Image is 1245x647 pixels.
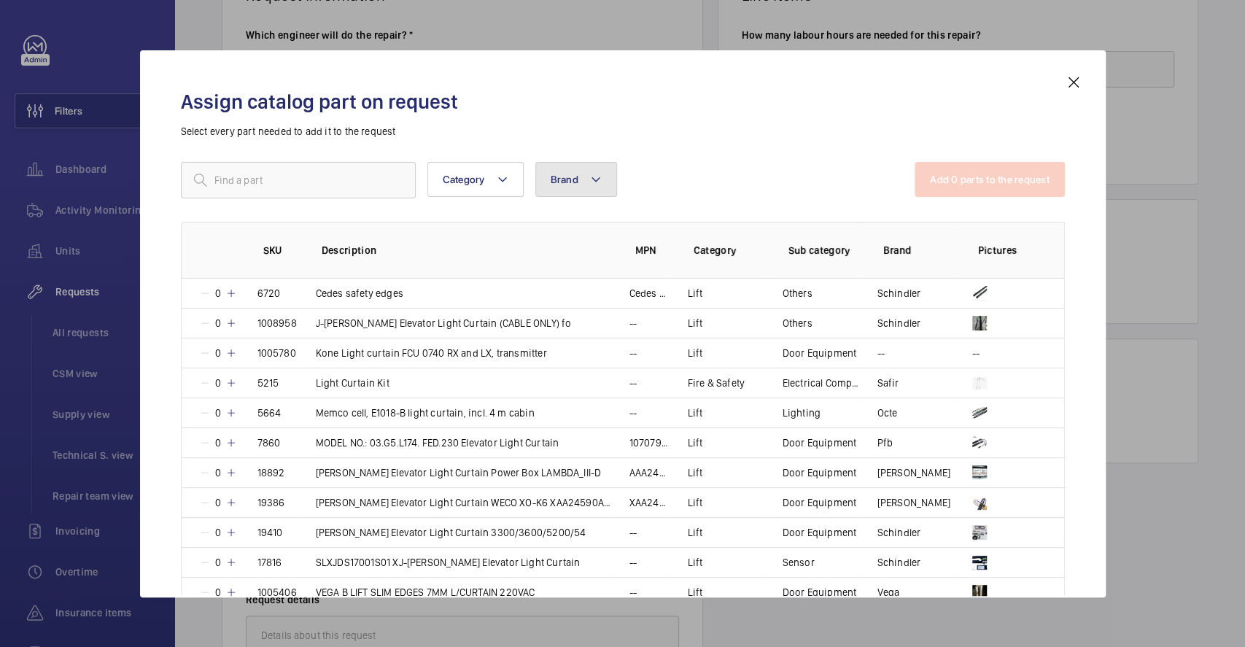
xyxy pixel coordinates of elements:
[783,555,815,570] p: Sensor
[211,286,225,301] p: 0
[181,88,1065,115] h2: Assign catalog part on request
[316,585,535,600] p: VEGA B LIFT SLIM EDGES 7MM L/CURTAIN 220VAC
[629,585,637,600] p: --
[257,495,285,510] p: 19386
[316,495,612,510] p: [PERSON_NAME] Elevator Light Curtain WECO XO-K6 XAA24590AM8
[316,435,559,450] p: MODEL NO.: 03.G5.L174. FED.230 Elevator Light Curtain
[257,316,297,330] p: 1008958
[211,406,225,420] p: 0
[629,286,670,301] p: Cedes Elevator Light Curtain Minimax-79
[877,465,950,480] p: [PERSON_NAME]
[877,525,921,540] p: Schindler
[211,316,225,330] p: 0
[316,406,535,420] p: Memco cell, E1018-B light curtain, incl. 4 m cabin
[629,376,637,390] p: --
[972,286,987,301] img: knE0HlbdpweJcfcF426x7OsO2c-HcL3nt9xfeh2z4JhmLZb1.png
[211,585,225,600] p: 0
[688,495,703,510] p: Lift
[972,465,987,480] img: duRywhRe2WBv6C4FX_dbB0Xv3JBkb2T0wTFtCVtpR-8U2AWh.png
[181,124,1065,139] p: Select every part needed to add it to the request
[551,174,578,185] span: Brand
[316,525,586,540] p: [PERSON_NAME] Elevator Light Curtain 3300/3600/5200/54
[257,525,283,540] p: 19410
[783,585,857,600] p: Door Equipment
[877,495,950,510] p: [PERSON_NAME]
[257,465,285,480] p: 18892
[257,376,279,390] p: 5215
[783,376,860,390] p: Electrical Component
[783,346,857,360] p: Door Equipment
[316,465,602,480] p: [PERSON_NAME] Elevator Light Curtain Power Box LAMBDA_III-D
[783,316,812,330] p: Others
[688,525,703,540] p: Lift
[788,243,860,257] p: Sub category
[877,555,921,570] p: Schindler
[257,585,297,600] p: 1005406
[316,376,389,390] p: Light Curtain Kit
[783,525,857,540] p: Door Equipment
[877,346,885,360] p: --
[257,555,282,570] p: 17816
[181,162,416,198] input: Find a part
[257,435,281,450] p: 7860
[211,495,225,510] p: 0
[783,465,857,480] p: Door Equipment
[427,162,524,197] button: Category
[972,435,987,450] img: L52XzjH4GjEb7FiHrgVM0OBDAzzU3dJNZL3gVIYy_evyVb-C.jpeg
[316,555,581,570] p: SLXJDS17001S01 XJ-[PERSON_NAME] Elevator Light Curtain
[629,555,637,570] p: --
[316,316,572,330] p: J-[PERSON_NAME] Elevator Light Curtain (CABLE ONLY) fo
[972,585,987,600] img: sxm6DCj-x2DnE56SwYYCZeSpDDA0_XuSN4RmornaJRaqMFJl.png
[688,585,703,600] p: Lift
[877,376,899,390] p: Safir
[783,495,857,510] p: Door Equipment
[629,316,637,330] p: --
[688,346,703,360] p: Lift
[257,286,281,301] p: 6720
[316,346,547,360] p: Kone Light curtain FCU 0740 RX and LX, transmitter
[972,376,987,390] img: RHTlSfvEtw9xtCbntEHQtfvtPmNPfNTyq-8RLCOx4g8G0r8x.png
[877,435,893,450] p: Pfb
[257,406,282,420] p: 5664
[783,286,812,301] p: Others
[629,495,670,510] p: XAA24590AM8
[972,346,980,360] p: --
[629,525,637,540] p: --
[629,465,670,480] p: AAA24591T
[978,243,1035,257] p: Pictures
[211,346,225,360] p: 0
[629,435,670,450] p: 10707904
[783,435,857,450] p: Door Equipment
[316,286,403,301] p: Cedes safety edges
[688,406,703,420] p: Lift
[211,376,225,390] p: 0
[883,243,955,257] p: Brand
[972,525,987,540] img: HySNR9yJTM-HfZoWQjMzIeUPsA5owIOivvk2DBAR2lse0baL.png
[322,243,612,257] p: Description
[688,465,703,480] p: Lift
[877,585,900,600] p: Vega
[211,555,225,570] p: 0
[688,555,703,570] p: Lift
[688,435,703,450] p: Lift
[877,406,898,420] p: Octe
[211,525,225,540] p: 0
[257,346,296,360] p: 1005780
[211,465,225,480] p: 0
[535,162,617,197] button: Brand
[877,316,921,330] p: Schindler
[972,495,987,510] img: eHbGvzJp8oeQEo3x87zkjdsptNOEzrqPQx1zE34mohDg5rXv.png
[915,162,1065,197] button: Add 0 parts to the request
[688,286,703,301] p: Lift
[783,406,821,420] p: Lighting
[688,316,703,330] p: Lift
[694,243,765,257] p: Category
[972,555,987,570] img: vBcQ7J_5R_en1zhGj-CP0nShC5O_KuDvb8beGUAQTd9sl61r.png
[635,243,670,257] p: MPN
[629,346,637,360] p: --
[263,243,298,257] p: SKU
[211,435,225,450] p: 0
[972,406,987,420] img: krv9WRNP8fW1nrnNzYkvoP_pMJ6S0NyEfgq2HQdipYDnhv9z.png
[629,406,637,420] p: --
[443,174,485,185] span: Category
